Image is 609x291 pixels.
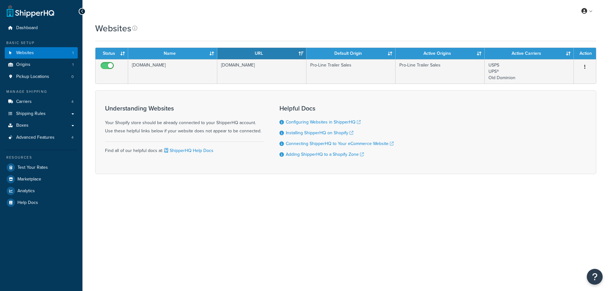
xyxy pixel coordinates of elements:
th: URL: activate to sort column ascending [217,48,306,59]
span: Test Your Rates [17,165,48,170]
td: [DOMAIN_NAME] [217,59,306,84]
h3: Understanding Websites [105,105,264,112]
th: Name: activate to sort column ascending [128,48,217,59]
th: Active Carriers: activate to sort column ascending [485,48,574,59]
a: Connecting ShipperHQ to Your eCommerce Website [286,140,394,147]
span: Shipping Rules [16,111,46,117]
a: Test Your Rates [5,162,78,173]
a: Pickup Locations 0 [5,71,78,83]
span: Pickup Locations [16,74,49,79]
span: 4 [71,99,74,104]
td: USPS UPS® Old Dominion [485,59,574,84]
div: Resources [5,155,78,160]
a: Help Docs [5,197,78,208]
span: 1 [72,62,74,67]
th: Action [574,48,596,59]
td: Pro-Line Trailer Sales [306,59,396,84]
div: Manage Shipping [5,89,78,94]
a: ShipperHQ Help Docs [163,147,213,154]
div: Your Shopify store should be already connected to your ShipperHQ account. Use these helpful links... [105,105,264,135]
div: Find all of our helpful docs at: [105,142,264,155]
a: Boxes [5,120,78,131]
span: 4 [71,135,74,140]
span: Websites [16,50,34,56]
span: Marketplace [17,177,41,182]
a: Analytics [5,185,78,197]
td: [DOMAIN_NAME] [128,59,217,84]
li: Pickup Locations [5,71,78,83]
div: Basic Setup [5,40,78,46]
span: Dashboard [16,25,38,31]
li: Advanced Features [5,132,78,143]
a: ShipperHQ Home [7,5,54,17]
a: Origins 1 [5,59,78,71]
a: Carriers 4 [5,96,78,108]
a: Advanced Features 4 [5,132,78,143]
a: Shipping Rules [5,108,78,120]
a: Adding ShipperHQ to a Shopify Zone [286,151,364,158]
a: Installing ShipperHQ on Shopify [286,130,353,136]
span: 0 [71,74,74,79]
span: Boxes [16,123,29,128]
button: Open Resource Center [587,269,603,285]
span: Analytics [17,188,35,194]
span: Advanced Features [16,135,55,140]
span: Carriers [16,99,32,104]
a: Marketplace [5,174,78,185]
h3: Helpful Docs [279,105,394,112]
h1: Websites [95,22,131,35]
span: Help Docs [17,200,38,206]
a: Configuring Websites in ShipperHQ [286,119,361,125]
li: Websites [5,47,78,59]
span: 1 [72,50,74,56]
li: Origins [5,59,78,71]
td: Pro-Line Trailer Sales [396,59,485,84]
th: Status: activate to sort column ascending [95,48,128,59]
li: Carriers [5,96,78,108]
th: Default Origin: activate to sort column ascending [306,48,396,59]
a: Dashboard [5,22,78,34]
span: Origins [16,62,30,67]
th: Active Origins: activate to sort column ascending [396,48,485,59]
a: Websites 1 [5,47,78,59]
